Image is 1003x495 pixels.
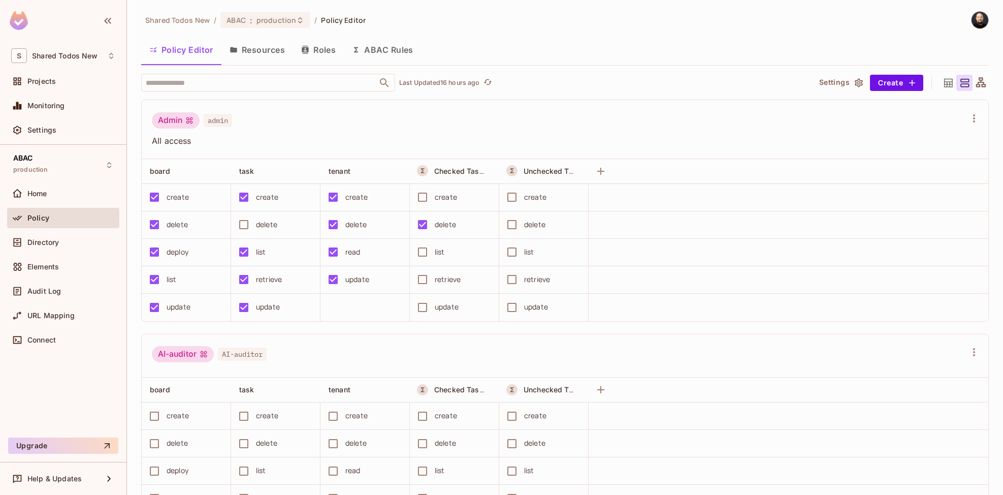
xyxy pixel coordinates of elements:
button: Create [870,75,923,91]
span: Elements [27,263,59,271]
button: Open [377,76,392,90]
span: Checked Tasks [434,166,488,176]
div: delete [435,219,456,230]
li: / [314,15,317,25]
span: ABAC [227,15,246,25]
button: Policy Editor [141,37,221,63]
div: create [256,192,278,203]
span: : [249,16,253,24]
span: tenant [329,167,350,175]
span: Home [27,190,47,198]
button: Resources [221,37,293,63]
span: board [150,167,170,175]
div: delete [167,438,188,449]
button: ABAC Rules [344,37,422,63]
button: Roles [293,37,344,63]
div: list [524,465,534,476]
img: SReyMgAAAABJRU5ErkJggg== [10,11,28,30]
span: Connect [27,336,56,344]
span: Policy Editor [321,15,366,25]
div: delete [524,438,545,449]
li: / [214,15,216,25]
div: deploy [167,246,188,258]
div: read [345,246,361,258]
div: delete [345,438,367,449]
div: update [167,301,190,313]
div: delete [167,219,188,230]
div: delete [524,219,545,230]
span: Checked Tasks [434,385,488,394]
button: Settings [815,75,866,91]
div: retrieve [524,274,550,285]
span: Directory [27,238,59,246]
div: create [435,192,457,203]
div: create [167,410,189,421]
div: deploy [167,465,188,476]
p: Last Updated 16 hours ago [399,79,480,87]
span: production [256,15,296,25]
span: refresh [483,78,492,88]
button: A Resource Set is a dynamically conditioned resource, defined by real-time criteria. [417,165,428,176]
span: All access [152,135,966,146]
div: update [435,301,459,313]
span: Help & Updates [27,475,82,483]
span: tenant [329,385,350,394]
span: Unchecked Tasks [524,385,585,394]
div: create [345,410,368,421]
span: Workspace: Shared Todos New [32,52,98,60]
div: AI-auditor [152,346,214,362]
span: Unchecked Tasks [524,166,585,176]
div: Admin [152,112,200,129]
div: read [345,465,361,476]
span: production [13,166,48,174]
div: list [256,465,266,476]
button: A Resource Set is a dynamically conditioned resource, defined by real-time criteria. [506,165,517,176]
img: Thomas kirk [972,12,988,28]
div: create [524,410,546,421]
div: list [167,274,177,285]
button: A Resource Set is a dynamically conditioned resource, defined by real-time criteria. [506,384,517,395]
span: the active workspace [145,15,210,25]
span: admin [204,114,232,127]
div: list [524,246,534,258]
span: S [11,48,27,63]
div: create [435,410,457,421]
div: update [524,301,548,313]
span: task [239,167,254,175]
button: refresh [482,77,494,89]
div: delete [345,219,367,230]
div: update [256,301,280,313]
div: list [435,246,445,258]
span: ABAC [13,154,33,162]
button: Upgrade [8,438,118,454]
div: create [345,192,368,203]
div: update [345,274,369,285]
div: create [524,192,546,203]
button: A Resource Set is a dynamically conditioned resource, defined by real-time criteria. [417,384,428,395]
span: Policy [27,214,49,222]
div: retrieve [435,274,461,285]
div: delete [435,438,456,449]
span: Projects [27,77,56,85]
div: delete [256,219,277,230]
span: URL Mapping [27,312,75,320]
span: AI-auditor [218,348,267,361]
div: create [167,192,189,203]
div: list [435,465,445,476]
span: Settings [27,126,56,134]
div: list [256,246,266,258]
span: Click to refresh data [480,77,494,89]
div: delete [256,438,277,449]
div: create [256,410,278,421]
span: Monitoring [27,102,65,110]
div: retrieve [256,274,282,285]
span: board [150,385,170,394]
span: task [239,385,254,394]
span: Audit Log [27,287,61,295]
